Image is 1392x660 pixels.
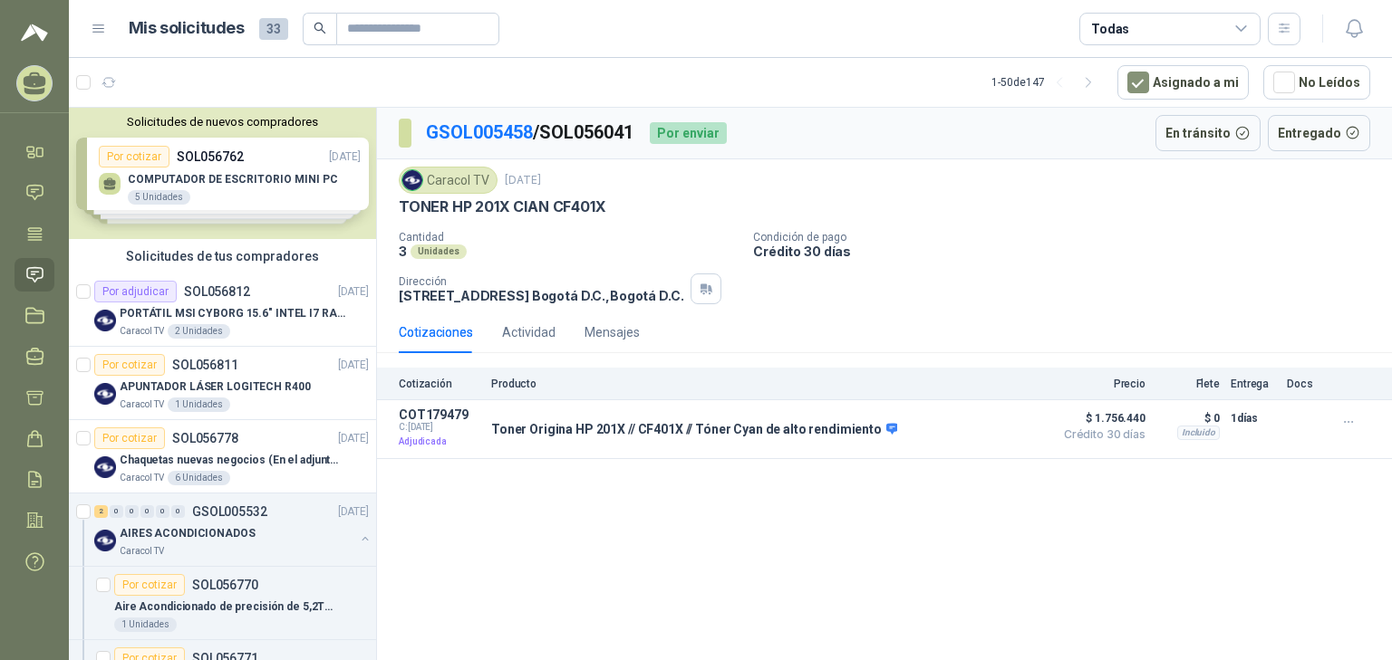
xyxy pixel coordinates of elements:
[192,579,258,591] p: SOL056770
[94,281,177,302] div: Por adjudicar
[399,244,407,259] p: 3
[1155,115,1261,151] button: En tránsito
[411,244,467,259] div: Unidades
[338,283,369,301] p: [DATE]
[399,167,498,194] div: Caracol TV
[491,422,897,438] p: Toner Origina HP 201X // CF401X // Tóner Cyan de alto rendimiento
[172,359,238,371] p: SOL056811
[1117,65,1249,100] button: Asignado a mi
[753,231,1385,244] p: Condición de pago
[69,108,376,239] div: Solicitudes de nuevos compradoresPor cotizarSOL056762[DATE] COMPUTADOR DE ESCRITORIO MINI PC5 Uni...
[156,505,169,518] div: 0
[140,505,154,518] div: 0
[69,273,376,347] a: Por adjudicarSOL056812[DATE] Company LogoPORTÁTIL MSI CYBORG 15.6" INTEL I7 RAM 32GB - 1 TB / Nvi...
[1231,378,1276,390] p: Entrega
[168,324,230,339] div: 2 Unidades
[76,115,369,129] button: Solicitudes de nuevos compradores
[94,427,165,449] div: Por cotizar
[192,505,267,518] p: GSOL005532
[399,197,606,216] p: TONER HP 201X CIAN CF401X
[114,617,177,632] div: 1 Unidades
[426,119,635,147] p: / SOL056041
[69,239,376,273] div: Solicitudes de tus compradores
[110,505,123,518] div: 0
[585,322,640,342] div: Mensajes
[125,505,139,518] div: 0
[94,310,116,331] img: Company Logo
[114,574,185,596] div: Por cotizar
[120,525,256,542] p: AIRES ACONDICIONADOS
[69,347,376,420] a: Por cotizarSOL056811[DATE] Company LogoAPUNTADOR LÁSER LOGITECH R400Caracol TV1 Unidades
[21,22,48,43] img: Logo peakr
[1091,19,1129,39] div: Todas
[120,397,164,412] p: Caracol TV
[259,18,288,40] span: 33
[1055,378,1145,390] p: Precio
[94,456,116,478] img: Company Logo
[120,324,164,339] p: Caracol TV
[491,378,1044,390] p: Producto
[1055,407,1145,429] span: $ 1.756.440
[120,452,345,469] p: Chaquetas nuevas negocios (En el adjunto mas informacion)
[399,407,480,422] p: COT179479
[399,322,473,342] div: Cotizaciones
[338,357,369,374] p: [DATE]
[1263,65,1370,100] button: No Leídos
[94,505,108,518] div: 2
[650,122,727,144] div: Por enviar
[94,383,116,405] img: Company Logo
[399,433,480,451] p: Adjudicada
[399,288,683,303] p: [STREET_ADDRESS] Bogotá D.C. , Bogotá D.C.
[168,471,230,485] div: 6 Unidades
[991,68,1103,97] div: 1 - 50 de 147
[94,530,116,551] img: Company Logo
[399,378,480,390] p: Cotización
[184,285,250,298] p: SOL056812
[505,172,541,189] p: [DATE]
[1287,378,1323,390] p: Docs
[120,544,164,559] p: Caracol TV
[69,420,376,493] a: Por cotizarSOL056778[DATE] Company LogoChaquetas nuevas negocios (En el adjunto mas informacion)C...
[1177,426,1220,440] div: Incluido
[502,322,556,342] div: Actividad
[338,430,369,447] p: [DATE]
[1268,115,1371,151] button: Entregado
[94,354,165,376] div: Por cotizar
[399,275,683,288] p: Dirección
[399,231,739,244] p: Cantidad
[399,422,480,433] span: C: [DATE]
[129,15,245,42] h1: Mis solicitudes
[338,503,369,521] p: [DATE]
[94,501,372,559] a: 2 0 0 0 0 0 GSOL005532[DATE] Company LogoAIRES ACONDICIONADOSCaracol TV
[172,432,238,445] p: SOL056778
[753,244,1385,259] p: Crédito 30 días
[168,397,230,412] div: 1 Unidades
[1156,378,1220,390] p: Flete
[1231,407,1276,429] p: 1 días
[314,22,326,34] span: search
[120,305,345,322] p: PORTÁTIL MSI CYBORG 15.6" INTEL I7 RAM 32GB - 1 TB / Nvidia GeForce RTX 4050
[426,121,533,143] a: GSOL005458
[1055,429,1145,440] span: Crédito 30 días
[114,598,340,616] p: Aire Acondicionado de precisión de 5,2TR (Mas informacion en el adjunto
[120,471,164,485] p: Caracol TV
[402,170,422,190] img: Company Logo
[1156,407,1220,429] p: $ 0
[120,378,311,396] p: APUNTADOR LÁSER LOGITECH R400
[171,505,185,518] div: 0
[69,567,376,640] a: Por cotizarSOL056770Aire Acondicionado de precisión de 5,2TR (Mas informacion en el adjunto1 Unid...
